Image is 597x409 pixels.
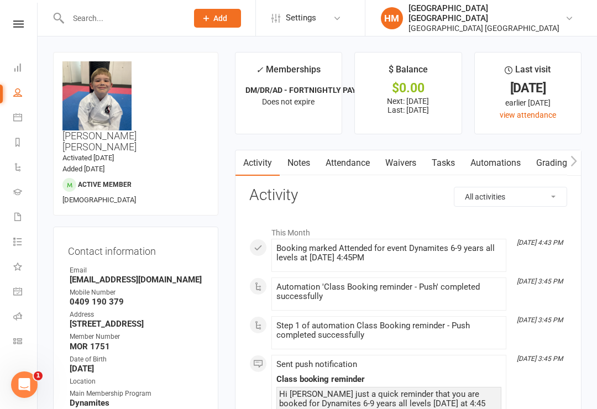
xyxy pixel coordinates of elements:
strong: [STREET_ADDRESS] [70,319,203,329]
h3: Activity [249,187,567,204]
span: Active member [78,181,132,188]
a: Waivers [378,150,424,176]
a: Class kiosk mode [13,330,38,355]
div: Memberships [256,62,321,83]
a: What's New [13,255,38,280]
strong: Dynamites [70,398,203,408]
span: Does not expire [262,97,315,106]
h3: Contact information [68,242,203,257]
div: earlier [DATE] [485,97,571,109]
div: Mobile Number [70,287,203,298]
button: Add [194,9,241,28]
input: Search... [65,11,180,26]
div: Date of Birth [70,354,203,365]
div: [DATE] [485,82,571,94]
i: [DATE] 3:45 PM [517,355,563,363]
a: General attendance kiosk mode [13,280,38,305]
li: This Month [249,221,567,239]
strong: DM/DR/AD - FORTNIGHTLY PAYMENT [245,86,378,95]
span: Sent push notification [276,359,357,369]
div: Last visit [505,62,551,82]
i: ✓ [256,65,263,75]
i: [DATE] 3:45 PM [517,316,563,324]
div: HM [381,7,403,29]
div: Booking marked Attended for event Dynamites 6-9 years all levels at [DATE] 4:45PM [276,244,501,263]
div: Main Membership Program [70,389,203,399]
p: Next: [DATE] Last: [DATE] [365,97,451,114]
div: Step 1 of automation Class Booking reminder - Push completed successfully [276,321,501,340]
a: Activity [235,150,280,176]
time: Activated [DATE] [62,154,114,162]
div: Location [70,376,203,387]
div: $0.00 [365,82,451,94]
span: Settings [286,6,316,30]
strong: MOR 1751 [70,342,203,352]
div: [GEOGRAPHIC_DATA] [GEOGRAPHIC_DATA] [409,3,565,23]
a: Roll call kiosk mode [13,305,38,330]
i: [DATE] 3:45 PM [517,277,563,285]
div: $ Balance [389,62,428,82]
a: Calendar [13,106,38,131]
span: Add [213,14,227,23]
div: Address [70,310,203,320]
div: Automation 'Class Booking reminder - Push' completed successfully [276,282,501,301]
h3: [PERSON_NAME] [PERSON_NAME] [62,61,209,153]
a: Automations [463,150,528,176]
i: [DATE] 4:43 PM [517,239,563,247]
span: 1 [34,371,43,380]
a: Reports [13,131,38,156]
time: Added [DATE] [62,165,104,173]
div: Class booking reminder [276,375,501,384]
strong: [EMAIL_ADDRESS][DOMAIN_NAME] [70,275,203,285]
div: Email [70,265,203,276]
iframe: Intercom live chat [11,371,38,398]
div: Member Number [70,332,203,342]
strong: 0409 190 379 [70,297,203,307]
a: People [13,81,38,106]
strong: [DATE] [70,364,203,374]
a: view attendance [500,111,556,119]
div: [GEOGRAPHIC_DATA] [GEOGRAPHIC_DATA] [409,23,565,33]
span: [DEMOGRAPHIC_DATA] [62,196,136,204]
a: Notes [280,150,318,176]
a: Dashboard [13,56,38,81]
img: image1741153035.png [62,61,132,130]
a: Attendance [318,150,378,176]
a: Tasks [424,150,463,176]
